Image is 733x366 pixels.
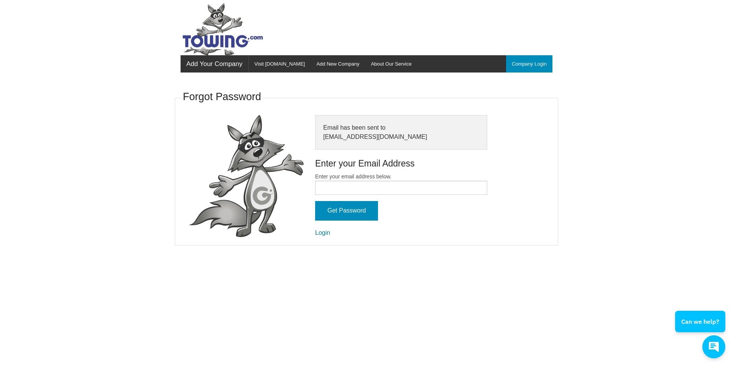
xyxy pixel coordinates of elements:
[315,229,330,236] a: Login
[249,55,311,73] a: Visit [DOMAIN_NAME]
[315,201,378,221] input: Get Password
[181,3,265,55] img: Towing.com Logo
[189,115,304,237] img: fox-Presenting.png
[181,55,248,73] a: Add Your Company
[311,55,365,73] a: Add New Company
[315,157,487,170] h4: Enter your Email Address
[669,290,733,366] iframe: Conversations
[315,173,487,195] label: Enter your email address below.
[506,55,552,73] a: Company Login
[315,115,487,150] div: Email has been sent to [EMAIL_ADDRESS][DOMAIN_NAME]
[183,90,261,104] h3: Forgot Password
[315,181,487,195] input: Enter your email address below.
[365,55,417,73] a: About Our Service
